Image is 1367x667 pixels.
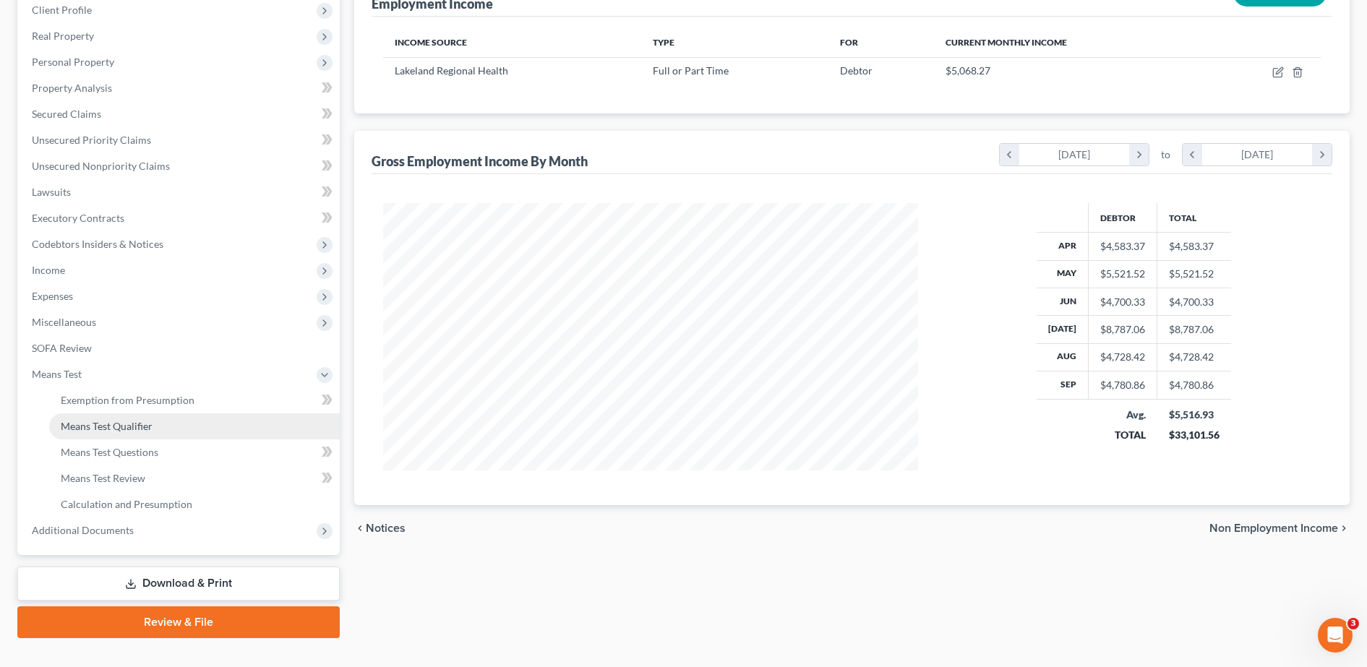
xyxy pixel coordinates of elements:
[49,387,340,413] a: Exemption from Presumption
[20,127,340,153] a: Unsecured Priority Claims
[1312,144,1332,165] i: chevron_right
[1157,288,1231,315] td: $4,700.33
[366,522,406,534] span: Notices
[61,498,192,510] span: Calculation and Presumption
[1183,144,1202,165] i: chevron_left
[946,64,990,77] span: $5,068.27
[32,342,92,354] span: SOFA Review
[653,64,729,77] span: Full or Part Time
[1129,144,1149,165] i: chevron_right
[32,524,134,536] span: Additional Documents
[1157,203,1231,232] th: Total
[1157,260,1231,288] td: $5,521.52
[1037,371,1089,399] th: Sep
[1209,522,1350,534] button: Non Employment Income chevron_right
[1209,522,1338,534] span: Non Employment Income
[395,64,508,77] span: Lakeland Regional Health
[20,75,340,101] a: Property Analysis
[49,413,340,439] a: Means Test Qualifier
[1157,343,1231,371] td: $4,728.42
[840,64,873,77] span: Debtor
[1157,316,1231,343] td: $8,787.06
[32,316,96,328] span: Miscellaneous
[1157,233,1231,260] td: $4,583.37
[354,522,366,534] i: chevron_left
[1318,618,1353,653] iframe: Intercom live chat
[1338,522,1350,534] i: chevron_right
[32,82,112,94] span: Property Analysis
[1169,408,1220,422] div: $5,516.93
[20,101,340,127] a: Secured Claims
[1202,144,1313,165] div: [DATE]
[1100,239,1145,254] div: $4,583.37
[1100,322,1145,337] div: $8,787.06
[32,134,151,146] span: Unsecured Priority Claims
[49,465,340,491] a: Means Test Review
[32,160,170,172] span: Unsecured Nonpriority Claims
[1100,267,1145,281] div: $5,521.52
[32,30,94,42] span: Real Property
[1161,147,1170,162] span: to
[61,420,153,432] span: Means Test Qualifier
[1000,144,1019,165] i: chevron_left
[20,179,340,205] a: Lawsuits
[61,446,158,458] span: Means Test Questions
[1100,408,1146,422] div: Avg.
[1100,350,1145,364] div: $4,728.42
[20,335,340,361] a: SOFA Review
[1019,144,1130,165] div: [DATE]
[1089,203,1157,232] th: Debtor
[840,37,858,48] span: For
[1037,288,1089,315] th: Jun
[1037,233,1089,260] th: Apr
[1347,618,1359,629] span: 3
[395,37,467,48] span: Income Source
[32,186,71,198] span: Lawsuits
[1100,428,1146,442] div: TOTAL
[32,56,114,68] span: Personal Property
[32,4,92,16] span: Client Profile
[61,472,145,484] span: Means Test Review
[653,37,674,48] span: Type
[61,394,194,406] span: Exemption from Presumption
[1037,260,1089,288] th: May
[20,153,340,179] a: Unsecured Nonpriority Claims
[1100,378,1145,392] div: $4,780.86
[1169,428,1220,442] div: $33,101.56
[32,368,82,380] span: Means Test
[1157,371,1231,399] td: $4,780.86
[1037,316,1089,343] th: [DATE]
[32,108,101,120] span: Secured Claims
[49,439,340,465] a: Means Test Questions
[372,152,588,170] div: Gross Employment Income By Month
[32,212,124,224] span: Executory Contracts
[946,37,1067,48] span: Current Monthly Income
[17,567,340,601] a: Download & Print
[32,238,163,250] span: Codebtors Insiders & Notices
[354,522,406,534] button: chevron_left Notices
[17,606,340,638] a: Review & File
[1100,295,1145,309] div: $4,700.33
[32,264,65,276] span: Income
[1037,343,1089,371] th: Aug
[32,290,73,302] span: Expenses
[49,491,340,517] a: Calculation and Presumption
[20,205,340,231] a: Executory Contracts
